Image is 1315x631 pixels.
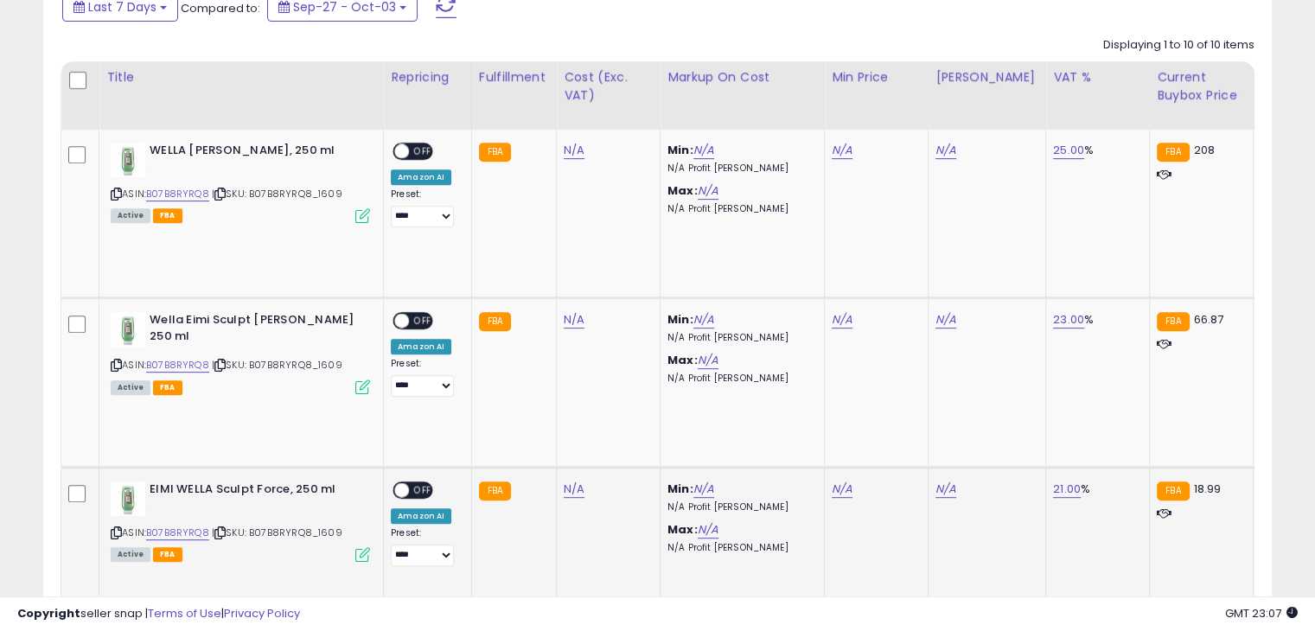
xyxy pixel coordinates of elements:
div: Amazon AI [391,508,451,524]
span: FBA [153,547,182,562]
span: All listings currently available for purchase on Amazon [111,547,150,562]
span: OFF [409,483,437,498]
a: N/A [698,182,718,200]
small: FBA [1157,143,1189,162]
b: Wella Eimi Sculpt [PERSON_NAME] 250 ml [150,312,360,348]
small: FBA [479,481,511,500]
a: N/A [564,311,584,328]
small: FBA [479,143,511,162]
b: Min: [667,142,693,158]
div: ASIN: [111,143,370,221]
strong: Copyright [17,605,80,621]
p: N/A Profit [PERSON_NAME] [667,373,811,385]
b: WELLA [PERSON_NAME], 250 ml [150,143,360,163]
span: All listings currently available for purchase on Amazon [111,380,150,395]
a: N/A [698,521,718,539]
div: Min Price [832,68,921,86]
div: seller snap | | [17,606,300,622]
a: 25.00 [1053,142,1084,159]
a: Terms of Use [148,605,221,621]
div: [PERSON_NAME] [935,68,1038,86]
span: All listings currently available for purchase on Amazon [111,208,150,223]
a: N/A [564,481,584,498]
img: 31g0zh0bcPL._SL40_.jpg [111,481,145,516]
div: ASIN: [111,481,370,560]
a: N/A [935,311,956,328]
a: N/A [698,352,718,369]
a: 23.00 [1053,311,1084,328]
span: OFF [409,144,437,159]
a: N/A [564,142,584,159]
span: 208 [1194,142,1215,158]
div: Displaying 1 to 10 of 10 items [1103,37,1254,54]
img: 31g0zh0bcPL._SL40_.jpg [111,312,145,347]
b: Min: [667,481,693,497]
a: N/A [693,142,714,159]
small: FBA [1157,312,1189,331]
b: Max: [667,521,698,538]
a: N/A [693,311,714,328]
span: FBA [153,380,182,395]
div: Cost (Exc. VAT) [564,68,653,105]
div: % [1053,312,1136,328]
div: Preset: [391,358,458,397]
span: OFF [409,314,437,328]
a: B07B8RYRQ8 [146,187,209,201]
div: Title [106,68,376,86]
div: Amazon AI [391,339,451,354]
span: | SKU: B07B8RYRQ8_1609 [212,187,342,201]
span: | SKU: B07B8RYRQ8_1609 [212,526,342,539]
div: % [1053,481,1136,497]
span: | SKU: B07B8RYRQ8_1609 [212,358,342,372]
div: VAT % [1053,68,1142,86]
div: % [1053,143,1136,158]
div: Preset: [391,188,458,227]
div: Markup on Cost [667,68,817,86]
a: Privacy Policy [224,605,300,621]
b: EIMI WELLA Sculpt Force, 250 ml [150,481,360,502]
p: N/A Profit [PERSON_NAME] [667,203,811,215]
b: Max: [667,182,698,199]
span: 66.87 [1194,311,1224,328]
a: B07B8RYRQ8 [146,358,209,373]
th: The percentage added to the cost of goods (COGS) that forms the calculator for Min & Max prices. [661,61,825,130]
span: 18.99 [1194,481,1222,497]
a: N/A [935,481,956,498]
a: B07B8RYRQ8 [146,526,209,540]
small: FBA [479,312,511,331]
a: 21.00 [1053,481,1081,498]
p: N/A Profit [PERSON_NAME] [667,163,811,175]
a: N/A [832,311,852,328]
small: FBA [1157,481,1189,500]
div: Current Buybox Price [1157,68,1246,105]
img: 31g0zh0bcPL._SL40_.jpg [111,143,145,177]
span: 2025-10-11 23:07 GMT [1225,605,1298,621]
a: N/A [935,142,956,159]
a: N/A [693,481,714,498]
div: Amazon AI [391,169,451,185]
div: Preset: [391,527,458,566]
p: N/A Profit [PERSON_NAME] [667,501,811,513]
div: Repricing [391,68,464,86]
b: Max: [667,352,698,368]
div: ASIN: [111,312,370,392]
div: Fulfillment [479,68,549,86]
p: N/A Profit [PERSON_NAME] [667,332,811,344]
b: Min: [667,311,693,328]
a: N/A [832,481,852,498]
span: FBA [153,208,182,223]
a: N/A [832,142,852,159]
p: N/A Profit [PERSON_NAME] [667,542,811,554]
